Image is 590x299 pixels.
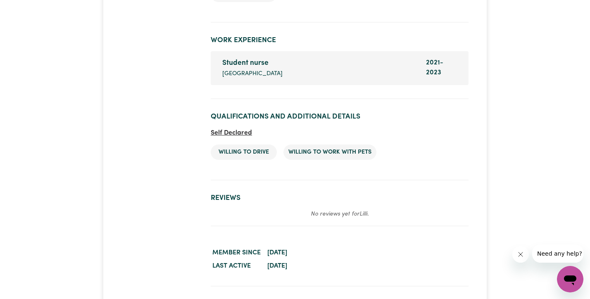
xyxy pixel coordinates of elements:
iframe: Button to launch messaging window [557,266,583,292]
time: [DATE] [267,263,287,269]
h2: Work Experience [211,36,469,45]
span: [GEOGRAPHIC_DATA] [222,69,283,78]
dt: Member since [211,246,262,259]
h2: Reviews [211,194,469,202]
iframe: Message from company [532,244,583,263]
li: Willing to work with pets [283,145,376,160]
li: Willing to drive [211,145,277,160]
time: [DATE] [267,249,287,256]
em: No reviews yet for Lilli . [311,211,369,217]
h2: Qualifications and Additional Details [211,112,469,121]
iframe: Close message [512,246,529,263]
span: Self Declared [211,130,252,136]
div: Student nurse [222,58,416,69]
dt: Last active [211,259,262,273]
span: 2021 - 2023 [426,59,443,76]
